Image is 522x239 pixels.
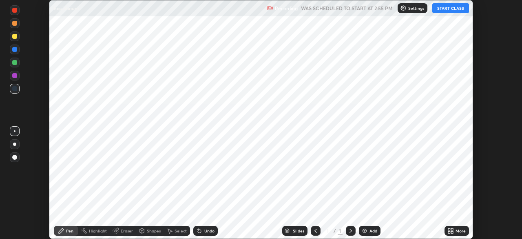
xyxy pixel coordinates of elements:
div: 1 [324,228,332,233]
div: More [456,229,466,233]
div: Shapes [147,229,161,233]
p: Equilibrium [54,5,79,11]
div: Select [175,229,187,233]
div: 1 [338,227,343,235]
div: Undo [204,229,215,233]
div: Highlight [89,229,107,233]
h5: WAS SCHEDULED TO START AT 2:55 PM [301,4,393,12]
div: Add [369,229,377,233]
div: / [334,228,336,233]
div: Eraser [121,229,133,233]
p: Recording [275,5,298,11]
p: Settings [408,6,424,10]
div: Slides [293,229,304,233]
div: Pen [66,229,73,233]
img: add-slide-button [361,228,368,234]
button: START CLASS [432,3,469,13]
img: recording.375f2c34.svg [267,5,273,11]
img: class-settings-icons [400,5,407,11]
